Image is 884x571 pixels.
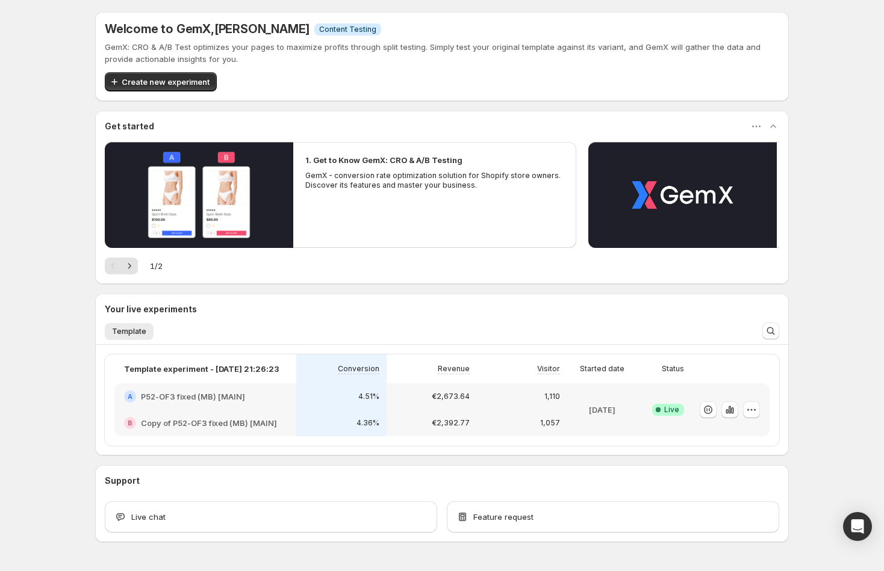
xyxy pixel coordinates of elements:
[150,260,163,272] span: 1 / 2
[105,303,197,315] h3: Your live experiments
[537,364,560,374] p: Visitor
[305,171,564,190] p: GemX - conversion rate optimization solution for Shopify store owners. Discover its features and ...
[762,323,779,339] button: Search and filter results
[105,41,779,65] p: GemX: CRO & A/B Test optimizes your pages to maximize profits through split testing. Simply test ...
[105,72,217,91] button: Create new experiment
[843,512,872,541] div: Open Intercom Messenger
[589,404,615,416] p: [DATE]
[358,392,379,401] p: 4.51%
[338,364,379,374] p: Conversion
[141,417,277,429] h2: Copy of P52-OF3 fixed (MB) [MAIN]
[580,364,624,374] p: Started date
[319,25,376,34] span: Content Testing
[105,475,140,487] h3: Support
[544,392,560,401] p: 1,110
[432,418,470,428] p: €2,392.77
[128,419,132,427] h2: B
[664,405,679,415] span: Live
[112,327,146,336] span: Template
[432,392,470,401] p: €2,673.64
[540,418,560,428] p: 1,057
[211,22,310,36] span: , [PERSON_NAME]
[122,76,210,88] span: Create new experiment
[662,364,684,374] p: Status
[105,120,154,132] h3: Get started
[438,364,470,374] p: Revenue
[356,418,379,428] p: 4.36%
[105,22,310,36] h5: Welcome to GemX
[124,363,279,375] p: Template experiment - [DATE] 21:26:23
[588,142,777,248] button: Play video
[105,258,138,274] nav: Pagination
[128,393,132,400] h2: A
[473,511,534,523] span: Feature request
[305,154,462,166] h2: 1. Get to Know GemX: CRO & A/B Testing
[105,142,293,248] button: Play video
[141,390,245,403] h2: P52-OF3 fixed (MB) [MAIN]
[131,511,166,523] span: Live chat
[121,258,138,274] button: Next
